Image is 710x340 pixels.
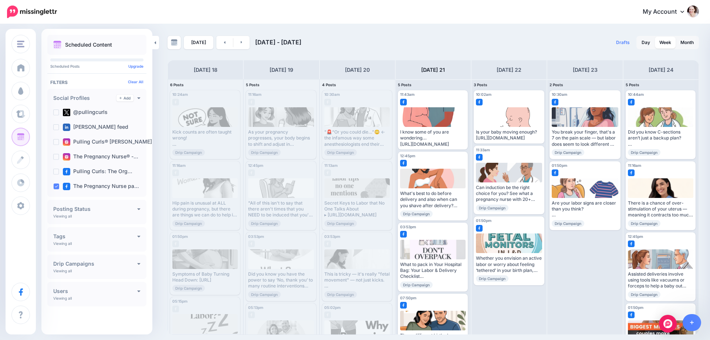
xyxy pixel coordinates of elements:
[659,315,677,333] div: Open Intercom Messenger
[53,241,72,246] p: Viewing all
[63,138,70,146] img: instagram-square.png
[626,83,639,87] span: 5 Posts
[63,109,70,116] img: twitter-square.png
[172,92,188,97] span: 10:24am
[53,296,72,300] p: Viewing all
[172,163,186,168] span: 11:16am
[248,305,263,310] span: 05:13pm
[476,154,483,161] img: facebook-square.png
[255,38,301,46] span: [DATE] - [DATE]
[248,92,261,97] span: 11:16am
[655,37,676,48] a: Week
[322,83,336,87] span: 4 Posts
[248,169,255,176] img: facebook-grey-square.png
[248,291,281,298] span: Drip Campaign
[476,218,491,223] span: 01:50pm
[53,206,137,212] h4: Posting Status
[398,83,412,87] span: 5 Posts
[628,291,660,298] span: Drip Campaign
[476,99,483,105] img: facebook-square.png
[324,312,331,318] img: facebook-grey-square.png
[628,312,635,318] img: facebook-square.png
[248,240,255,247] img: facebook-grey-square.png
[628,129,693,147] div: Did you know C-sections aren’t just a backup plan? Read more 👉 [URL][DOMAIN_NAME]
[53,95,116,101] h4: Social Profiles
[248,271,314,289] div: Did you know you have the power to say ‘No, thank you’ to many routine interventions during labor...
[476,275,508,282] span: Drip Campaign
[628,240,635,247] img: facebook-square.png
[400,92,415,97] span: 11:43am
[65,42,112,47] p: Scheduled Content
[628,234,643,239] span: 12:45pm
[628,149,660,156] span: Drip Campaign
[324,240,331,247] img: facebook-grey-square.png
[552,163,567,168] span: 01:50pm
[172,220,205,227] span: Drip Campaign
[172,169,179,176] img: facebook-grey-square.png
[476,255,542,273] div: Whether you envision an active labor or worry about feeling ‘tethered’ in your birth plan, unders...
[400,160,407,166] img: facebook-square.png
[248,312,255,318] img: facebook-grey-square.png
[616,40,630,45] span: Drafts
[573,65,598,74] h4: [DATE] 23
[248,200,314,218] div: "All of this isn't to say that there aren't times that you NEED to be induced that you're not REA...
[635,3,699,21] a: My Account
[172,271,238,283] div: Symptoms of Baby Turning Head Down: [URL]
[476,92,491,97] span: 10:02am
[50,64,143,68] p: Scheduled Posts
[172,149,205,156] span: Drip Campaign
[400,262,466,280] div: What to pack in Your Hospital Bag: Your Labor & Delivery Checklist Read more 👉 [URL]
[63,109,108,116] label: @pullingcurls
[63,124,128,131] label: [PERSON_NAME] feed
[552,149,584,156] span: Drip Campaign
[53,269,72,273] p: Viewing all
[116,95,133,101] a: Add
[63,183,70,190] img: facebook-square.png
[628,99,635,105] img: facebook-square.png
[676,37,698,48] a: Month
[324,271,390,289] div: This is tricky — it's really "fetal movement" — not just kicks. Read more 👉 [URL]
[400,211,433,217] span: Drip Campaign
[649,65,673,74] h4: [DATE] 24
[53,41,61,49] img: calendar.png
[400,282,433,288] span: Drip Campaign
[171,39,177,46] img: calendar-grey-darker.png
[612,36,634,49] a: Drafts
[324,305,341,310] span: 05:02pm
[476,148,490,152] span: 11:33am
[184,36,213,49] a: [DATE]
[400,99,407,105] img: facebook-square.png
[476,129,542,141] div: Is your baby moving enough? [URL][DOMAIN_NAME]
[628,92,644,97] span: 10:44am
[246,83,260,87] span: 5 Posts
[324,169,331,176] img: facebook-grey-square.png
[552,200,618,218] div: Are your labor signs are closer than you think? Read more 👉 [URL]
[248,163,263,168] span: 12:45pm
[628,200,693,218] div: There is a chance of over-stimulation of your uterus — meaning it contracts too much which can be...
[345,65,370,74] h4: [DATE] 20
[128,64,143,68] a: Upgrade
[552,99,558,105] img: facebook-square.png
[476,225,483,232] img: facebook-square.png
[53,234,137,239] h4: Tags
[324,129,390,147] div: "🚨“Or you could die…”😳 <- the infamous way some anesthesiologists end their epidural talk! True s...
[400,231,407,238] img: facebook-square.png
[172,240,179,247] img: facebook-grey-square.png
[172,129,238,147] div: Kick counts are often taught wrong! Read more 👉 [URL][DOMAIN_NAME]
[550,83,563,87] span: 2 Posts
[7,6,57,18] img: Missinglettr
[248,149,281,156] span: Drip Campaign
[628,163,641,168] span: 11:16am
[53,261,137,266] h4: Drip Campaigns
[63,153,70,161] img: instagram-square.png
[324,220,357,227] span: Drip Campaign
[53,214,72,218] p: Viewing all
[63,168,70,175] img: facebook-square.png
[172,306,179,312] img: facebook-grey-square.png
[53,289,137,294] h4: Users
[172,99,179,105] img: facebook-grey-square.png
[194,65,217,74] h4: [DATE] 18
[324,234,340,239] span: 03:53pm
[400,225,416,229] span: 03:53pm
[170,83,184,87] span: 6 Posts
